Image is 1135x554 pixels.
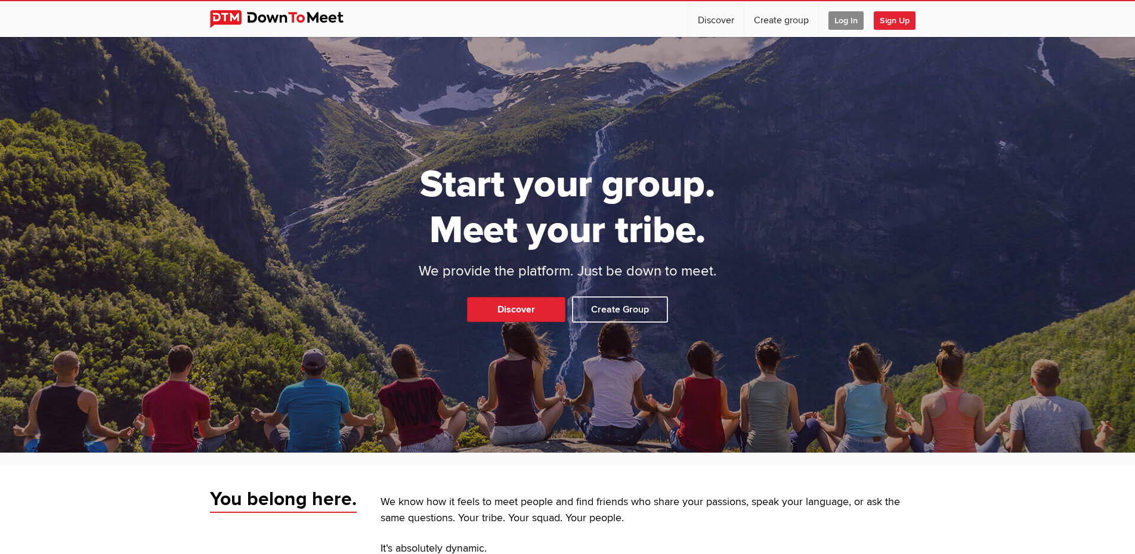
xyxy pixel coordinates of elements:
[210,487,357,513] span: You belong here.
[819,1,873,37] a: Log In
[467,297,565,322] a: Discover
[381,494,926,527] p: We know how it feels to meet people and find friends who share your passions, speak your language...
[874,11,916,30] span: Sign Up
[828,11,864,30] span: Log In
[210,10,362,28] img: DownToMeet
[374,162,762,253] h1: Start your group. Meet your tribe.
[744,1,818,37] a: Create group
[572,296,668,323] a: Create Group
[688,1,744,37] a: Discover
[874,1,925,37] a: Sign Up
